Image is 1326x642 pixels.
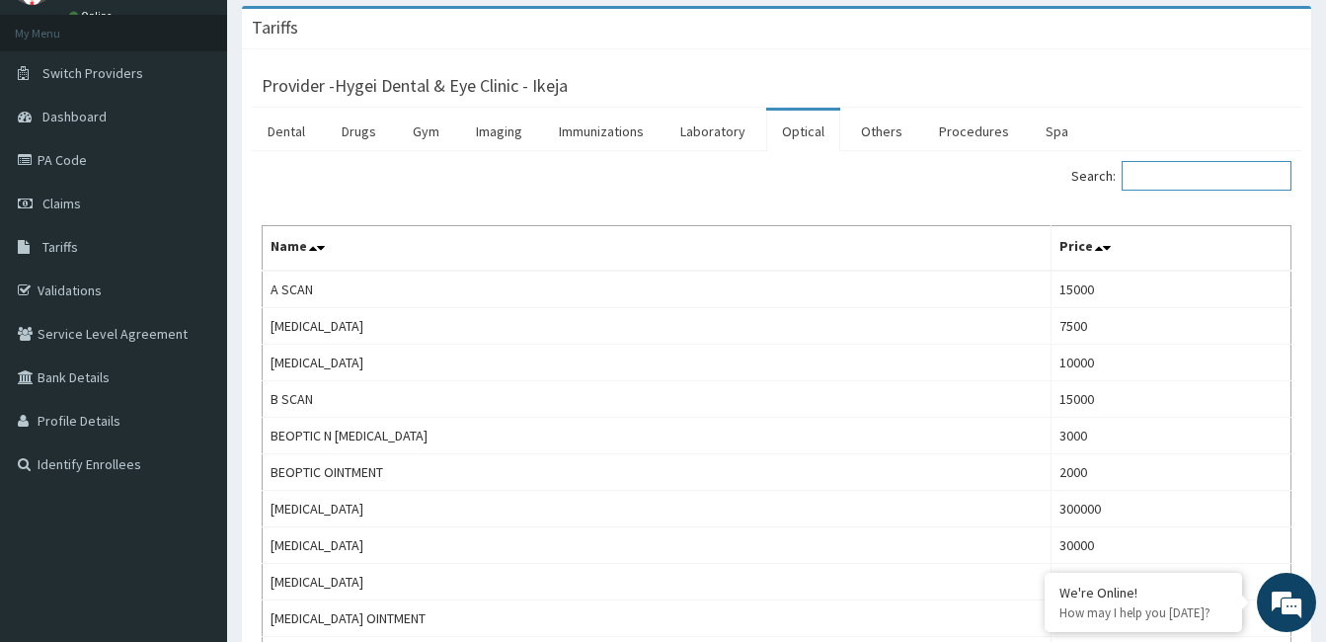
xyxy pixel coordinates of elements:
[42,108,107,125] span: Dashboard
[1059,584,1227,602] div: We're Online!
[263,491,1052,527] td: [MEDICAL_DATA]
[262,77,568,95] h3: Provider - Hygei Dental & Eye Clinic - Ikeja
[1051,308,1290,345] td: 7500
[263,271,1052,308] td: A SCAN
[1051,226,1290,272] th: Price
[263,381,1052,418] td: B SCAN
[263,345,1052,381] td: [MEDICAL_DATA]
[103,111,332,136] div: Chat with us now
[397,111,455,152] a: Gym
[1051,491,1290,527] td: 300000
[543,111,660,152] a: Immunizations
[42,238,78,256] span: Tariffs
[69,9,117,23] a: Online
[263,418,1052,454] td: BEOPTIC N [MEDICAL_DATA]
[263,226,1052,272] th: Name
[115,195,273,394] span: We're online!
[263,527,1052,564] td: [MEDICAL_DATA]
[1051,271,1290,308] td: 15000
[324,10,371,57] div: Minimize live chat window
[460,111,538,152] a: Imaging
[1071,161,1291,191] label: Search:
[252,19,298,37] h3: Tariffs
[252,111,321,152] a: Dental
[263,308,1052,345] td: [MEDICAL_DATA]
[1051,454,1290,491] td: 2000
[42,195,81,212] span: Claims
[263,601,1052,637] td: [MEDICAL_DATA] OINTMENT
[1051,345,1290,381] td: 10000
[923,111,1025,152] a: Procedures
[263,564,1052,601] td: [MEDICAL_DATA]
[1051,418,1290,454] td: 3000
[1051,381,1290,418] td: 15000
[1051,564,1290,601] td: 3000
[664,111,761,152] a: Laboratory
[845,111,918,152] a: Others
[1059,604,1227,621] p: How may I help you today?
[1030,111,1084,152] a: Spa
[326,111,392,152] a: Drugs
[37,99,80,148] img: d_794563401_company_1708531726252_794563401
[1122,161,1291,191] input: Search:
[1051,527,1290,564] td: 30000
[766,111,840,152] a: Optical
[42,64,143,82] span: Switch Providers
[10,431,376,500] textarea: Type your message and hit 'Enter'
[263,454,1052,491] td: BEOPTIC OINTMENT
